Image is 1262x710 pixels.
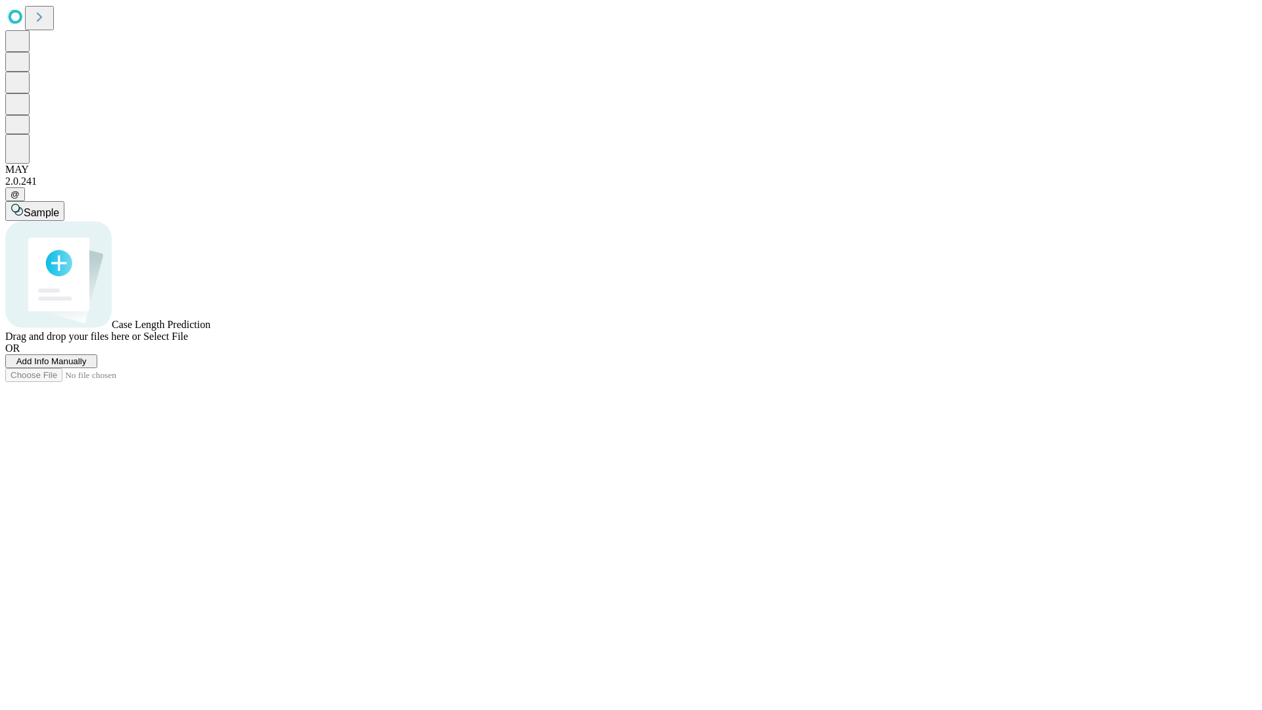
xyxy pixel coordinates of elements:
span: Add Info Manually [16,356,87,366]
span: Drag and drop your files here or [5,331,141,342]
span: Sample [24,207,59,218]
span: Select File [143,331,188,342]
button: Sample [5,201,64,221]
span: Case Length Prediction [112,319,210,330]
button: Add Info Manually [5,354,97,368]
div: 2.0.241 [5,176,1257,187]
div: MAY [5,164,1257,176]
span: @ [11,189,20,199]
button: @ [5,187,25,201]
span: OR [5,343,20,354]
